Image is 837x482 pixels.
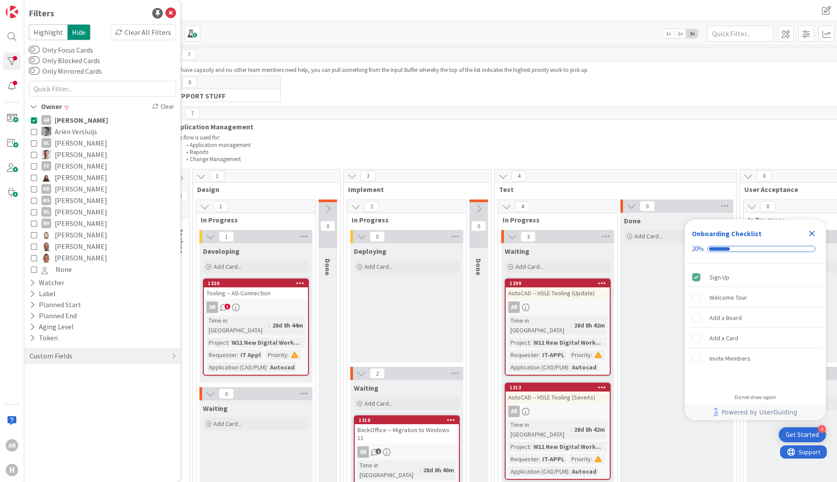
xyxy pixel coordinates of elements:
[31,183,174,195] button: KB [PERSON_NAME]
[55,137,107,149] span: [PERSON_NAME]
[735,394,776,401] div: Do not show again
[570,362,599,372] div: Autocad
[41,161,51,171] div: FV
[320,221,335,231] span: 0
[55,160,107,172] span: [PERSON_NAME]
[530,442,531,452] span: :
[55,218,107,229] span: [PERSON_NAME]
[287,350,289,360] span: :
[31,137,174,149] button: BL [PERSON_NAME]
[370,368,385,379] span: 2
[176,229,185,254] span: Analyse
[689,404,822,420] a: Powered by UserGuiding
[364,201,379,212] span: 2
[503,215,606,224] span: In Progress
[31,206,174,218] button: RS [PERSON_NAME]
[539,350,540,360] span: :
[634,232,663,240] span: Add Card...
[686,29,698,38] span: 3x
[31,218,174,229] button: RH [PERSON_NAME]
[348,185,480,194] span: Implement
[29,310,78,321] div: Planned End
[6,6,18,18] img: Visit kanbanzone.com
[688,267,822,287] div: Sign Up is complete.
[41,127,51,136] img: AV
[270,320,305,330] div: 28d 8h 44m
[266,350,287,360] div: Priority
[355,416,459,444] div: 1316BackOffice -- Migration to Windows 11
[181,49,196,60] span: 7
[68,24,90,40] span: Hide
[510,280,610,286] div: 1299
[685,264,826,388] div: Checklist items
[41,150,51,159] img: BO
[505,247,529,256] span: Waiting
[185,108,200,119] span: 7
[571,425,572,434] span: :
[471,221,486,231] span: 0
[29,299,82,310] div: Planned Start
[352,215,455,224] span: In Progress
[204,279,308,287] div: 1320
[203,404,228,413] span: Waiting
[55,195,107,206] span: [PERSON_NAME]
[515,201,530,212] span: 4
[499,185,725,194] span: Test
[506,406,610,417] div: AR
[41,138,51,148] div: BL
[219,231,234,242] span: 1
[29,321,75,332] div: Aging Level
[31,149,174,160] button: BO [PERSON_NAME]
[355,446,459,458] div: AR
[688,328,822,348] div: Add a Card is incomplete.
[531,338,603,347] div: W11 New Digital Work...
[29,81,176,97] input: Quick Filter...
[508,338,530,347] div: Project
[55,172,107,183] span: [PERSON_NAME]
[540,350,567,360] div: IT-APPL
[29,45,93,55] label: Only Focus Cards
[508,467,568,476] div: Application (CAD/PLM)
[530,338,531,347] span: :
[173,91,269,100] span: SUPPORT STUFF
[569,350,591,360] div: Priority
[721,407,797,418] span: Powered by UserGuiding
[692,245,704,253] div: 20%
[709,292,747,303] div: Welcome Tour
[685,404,826,420] div: Footer
[55,149,107,160] span: [PERSON_NAME]
[204,279,308,299] div: 1320Tooling -- AD-Connection
[506,384,610,403] div: 1313AutoCAD -- HSLE Tooling (SaveAs)
[364,263,393,271] span: Add Card...
[55,252,107,264] span: [PERSON_NAME]
[213,201,228,212] span: 1
[569,454,591,464] div: Priority
[508,406,520,417] div: AR
[786,430,819,439] div: Get Started
[55,241,107,252] span: [PERSON_NAME]
[31,114,174,126] button: AR [PERSON_NAME]
[182,77,197,88] span: 0
[238,350,263,360] div: IT Appl
[208,280,308,286] div: 1320
[685,219,826,420] div: Checklist Container
[505,383,611,480] a: 1313AutoCAD -- HSLE Tooling (SaveAs)ARTime in [GEOGRAPHIC_DATA]:28d 8h 42mProject:W11 New Digital...
[31,264,174,275] button: None
[210,171,225,181] span: 1
[508,316,571,335] div: Time in [GEOGRAPHIC_DATA]
[521,231,536,242] span: 3
[709,272,729,282] div: Sign Up
[572,425,607,434] div: 28d 8h 42m
[354,384,379,392] span: Waiting
[757,171,772,181] span: 0
[420,465,421,475] span: :
[225,304,230,309] span: 3
[31,160,174,172] button: FV [PERSON_NAME]
[19,1,40,12] span: Support
[173,190,188,201] span: 0
[206,350,237,360] div: Requester
[29,66,102,76] label: Only Mirrored Cards
[707,26,773,41] input: Quick Filter...
[779,427,826,442] div: Open Get Started checklist, remaining modules: 4
[506,279,610,299] div: 1299AutoCAD -- HSLE Tooling (Update)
